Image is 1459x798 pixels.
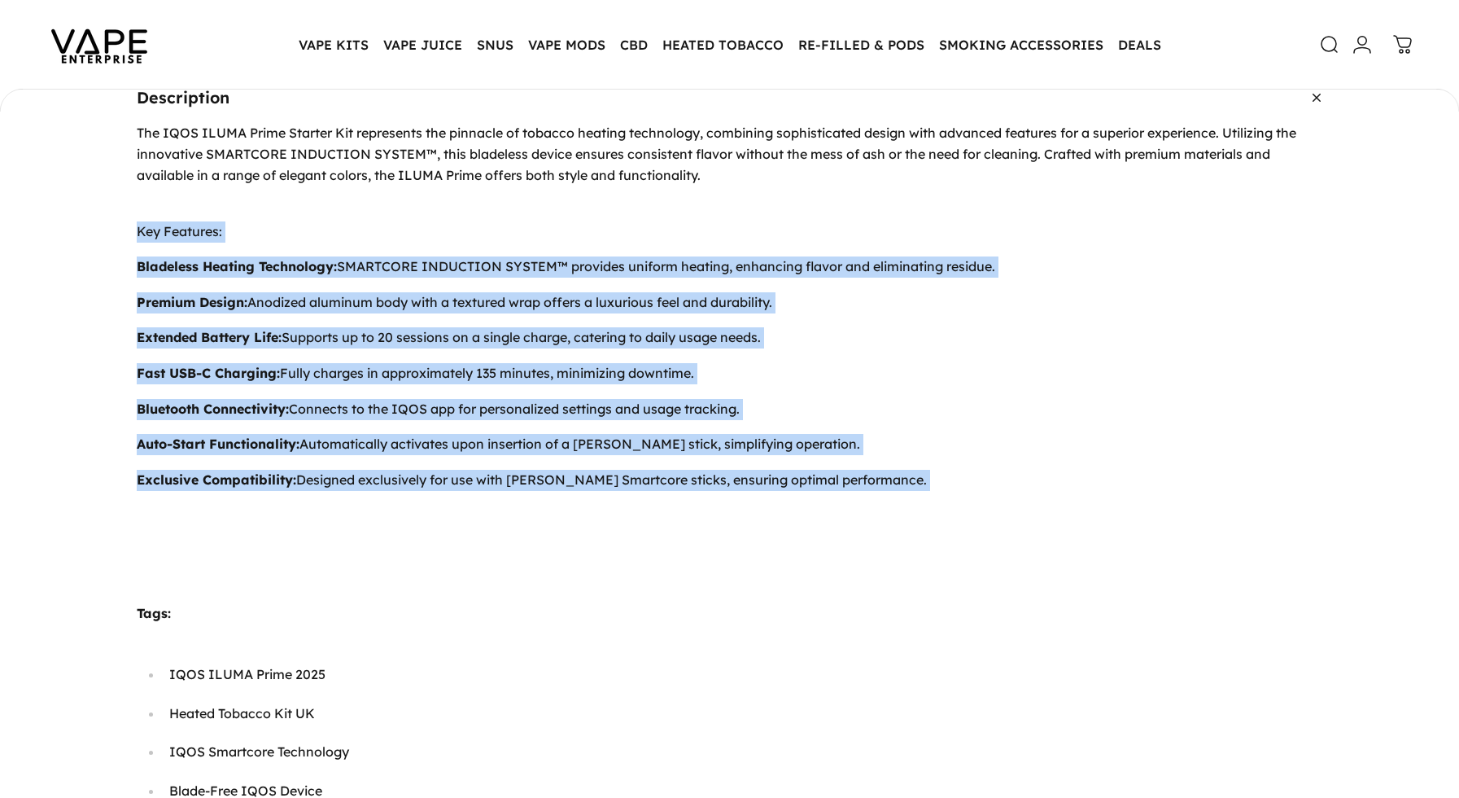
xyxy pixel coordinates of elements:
p: Anodized aluminum body with a textured wrap offers a luxurious feel and durability. [137,292,1322,313]
strong: Tags: [137,605,171,621]
summary: SNUS [470,28,521,62]
strong: Fast USB-C Charging: [137,365,280,381]
nav: Primary [291,28,1169,62]
p: Designed exclusively for use with [PERSON_NAME] Smartcore sticks, ensuring optimal performance. [137,470,1322,553]
summary: CBD [613,28,655,62]
p: Connects to the IQOS app for personalized settings and usage tracking. [137,399,1322,420]
p: Fully charges in approximately 135 minutes, minimizing downtime. [137,363,1322,384]
strong: Exclusive Compatibility: [137,471,296,488]
p: IQOS ILUMA Prime 2025 [169,664,1322,686]
p: Heated Tobacco Kit UK [169,704,1322,725]
summary: HEATED TOBACCO [655,28,791,62]
img: Vape Enterprise [26,7,173,83]
p: Automatically activates upon insertion of a [PERSON_NAME] stick, simplifying operation. [137,434,1322,455]
summary: VAPE KITS [291,28,376,62]
a: 0 items [1385,27,1421,63]
strong: Auto-Start Functionality: [137,436,299,452]
strong: Bladeless Heating Technology: [137,258,337,274]
p: Key Features: [137,221,1322,243]
p: Supports up to 20 sessions on a single charge, catering to daily usage needs. [137,327,1322,349]
summary: RE-FILLED & PODS [791,28,932,62]
strong: Bluetooth Connectivity: [137,401,289,417]
p: The IQOS ILUMA Prime Starter Kit represents the pinnacle of tobacco heating technology, combining... [137,123,1322,206]
strong: Extended Battery Life: [137,329,282,345]
strong: Premium Design: [137,294,247,310]
span: Description [137,90,229,106]
summary: VAPE JUICE [376,28,470,62]
summary: VAPE MODS [521,28,613,62]
a: DEALS [1111,28,1169,62]
p: SMARTCORE INDUCTION SYSTEM™ provides uniform heating, enhancing flavor and eliminating residue. [137,256,1322,278]
summary: SMOKING ACCESSORIES [932,28,1111,62]
p: IQOS Smartcore Technology [169,742,1322,763]
summary: Description [137,64,1322,132]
